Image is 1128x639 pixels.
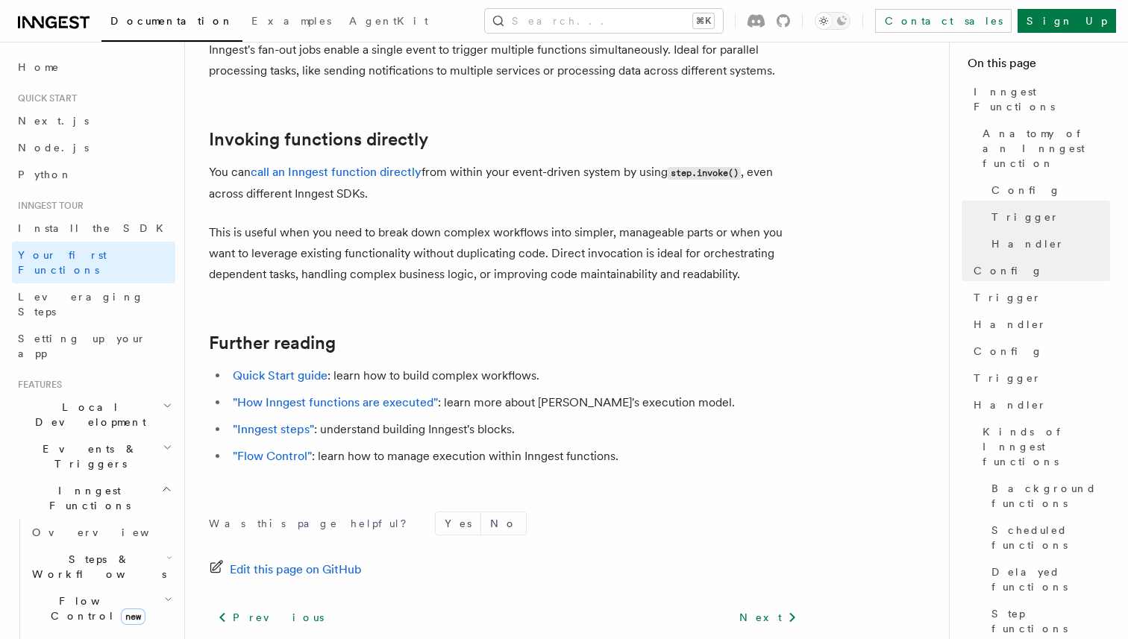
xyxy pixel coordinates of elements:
a: Further reading [209,333,336,353]
span: Your first Functions [18,249,107,276]
a: Edit this page on GitHub [209,559,362,580]
span: Node.js [18,142,89,154]
a: Node.js [12,134,175,161]
a: call an Inngest function directly [251,165,422,179]
span: Local Development [12,400,163,429]
span: Events & Triggers [12,441,163,471]
li: : learn how to manage execution within Inngest functions. [228,446,806,467]
a: Next.js [12,107,175,134]
span: Install the SDK [18,222,172,234]
span: Handler [974,317,1047,332]
button: Yes [436,512,480,535]
p: This is useful when you need to break down complex workflows into simpler, manageable parts or wh... [209,222,806,285]
li: : learn more about [PERSON_NAME]'s execution model. [228,392,806,413]
span: Flow Control [26,594,164,623]
a: Sign Up [1018,9,1116,33]
span: Config [974,344,1043,359]
a: Home [12,54,175,81]
button: Local Development [12,394,175,435]
span: Examples [251,15,331,27]
a: Delayed functions [986,558,1110,600]
button: Search...⌘K [485,9,723,33]
a: Overview [26,519,175,546]
span: Handler [974,397,1047,412]
span: Inngest tour [12,200,84,212]
a: "How Inngest functions are executed" [233,395,438,409]
p: You can from within your event-driven system by using , even across different Inngest SDKs. [209,162,806,204]
span: Trigger [974,371,1041,385]
p: Inngest's fan-out jobs enable a single event to trigger multiple functions simultaneously. Ideal ... [209,40,806,81]
button: Toggle dark mode [815,12,850,30]
code: step.invoke() [668,167,741,180]
a: "Inngest steps" [233,422,314,436]
p: Was this page helpful? [209,516,417,531]
a: Python [12,161,175,188]
a: Config [968,338,1110,365]
a: Inngest Functions [968,78,1110,120]
button: Steps & Workflows [26,546,175,588]
span: Config [991,183,1061,198]
a: Scheduled functions [986,517,1110,558]
a: Config [986,177,1110,204]
span: Inngest Functions [12,483,161,513]
a: AgentKit [340,4,437,40]
span: Quick start [12,92,77,104]
kbd: ⌘K [693,13,714,28]
span: AgentKit [349,15,428,27]
a: Quick Start guide [233,368,328,383]
span: Overview [32,526,186,538]
span: Step functions [991,606,1110,636]
a: Trigger [968,365,1110,391]
a: Trigger [968,284,1110,311]
span: Python [18,169,72,180]
a: Trigger [986,204,1110,230]
span: Trigger [974,290,1041,305]
a: Handler [968,391,1110,418]
button: Inngest Functions [12,477,175,519]
a: Invoking functions directly [209,129,428,150]
span: Anatomy of an Inngest function [983,126,1110,171]
span: Steps & Workflows [26,552,166,582]
span: Handler [991,236,1065,251]
a: Documentation [101,4,242,42]
a: Your first Functions [12,242,175,283]
button: No [481,512,526,535]
a: Examples [242,4,340,40]
span: Setting up your app [18,333,146,359]
a: Install the SDK [12,215,175,242]
span: Documentation [110,15,234,27]
span: Config [974,263,1043,278]
span: Home [18,60,60,75]
a: Next [730,604,806,631]
a: Background functions [986,475,1110,517]
button: Flow Controlnew [26,588,175,629]
span: Scheduled functions [991,523,1110,553]
span: Delayed functions [991,564,1110,594]
span: new [121,608,145,625]
a: Setting up your app [12,325,175,367]
a: Contact sales [875,9,1012,33]
a: "Flow Control" [233,449,312,463]
a: Previous [209,604,332,631]
span: Inngest Functions [974,84,1110,114]
a: Kinds of Inngest functions [977,418,1110,475]
li: : learn how to build complex workflows. [228,365,806,386]
span: Edit this page on GitHub [230,559,362,580]
a: Handler [986,230,1110,257]
button: Events & Triggers [12,435,175,477]
a: Handler [968,311,1110,338]
a: Config [968,257,1110,284]
span: Kinds of Inngest functions [983,424,1110,469]
span: Leveraging Steps [18,291,144,318]
span: Features [12,379,62,391]
span: Next.js [18,115,89,127]
a: Leveraging Steps [12,283,175,325]
h4: On this page [968,54,1110,78]
li: : understand building Inngest's blocks. [228,419,806,440]
a: Anatomy of an Inngest function [977,120,1110,177]
span: Background functions [991,481,1110,511]
span: Trigger [991,210,1059,224]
